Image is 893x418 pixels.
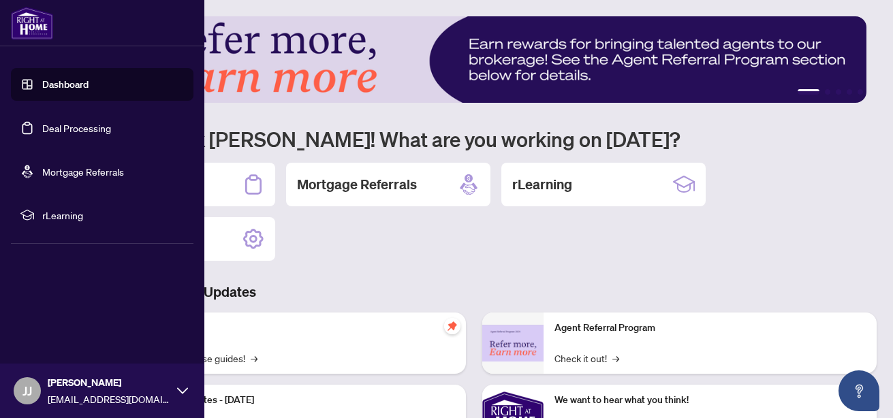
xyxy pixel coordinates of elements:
span: [EMAIL_ADDRESS][DOMAIN_NAME] [48,391,170,406]
a: Deal Processing [42,122,111,134]
img: logo [11,7,53,39]
span: JJ [22,381,32,400]
button: 4 [847,89,852,95]
span: → [612,351,619,366]
p: Self-Help [143,321,455,336]
a: Mortgage Referrals [42,165,124,178]
span: [PERSON_NAME] [48,375,170,390]
button: 2 [825,89,830,95]
h2: rLearning [512,175,572,194]
button: 1 [798,89,819,95]
h3: Brokerage & Industry Updates [71,283,877,302]
button: 3 [836,89,841,95]
p: Agent Referral Program [554,321,866,336]
h2: Mortgage Referrals [297,175,417,194]
img: Agent Referral Program [482,325,544,362]
span: rLearning [42,208,184,223]
h1: Welcome back [PERSON_NAME]! What are you working on [DATE]? [71,126,877,152]
button: Open asap [839,370,879,411]
span: pushpin [444,318,460,334]
a: Dashboard [42,78,89,91]
img: Slide 0 [71,16,866,103]
p: We want to hear what you think! [554,393,866,408]
p: Platform Updates - [DATE] [143,393,455,408]
button: 5 [858,89,863,95]
a: Check it out!→ [554,351,619,366]
span: → [251,351,257,366]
